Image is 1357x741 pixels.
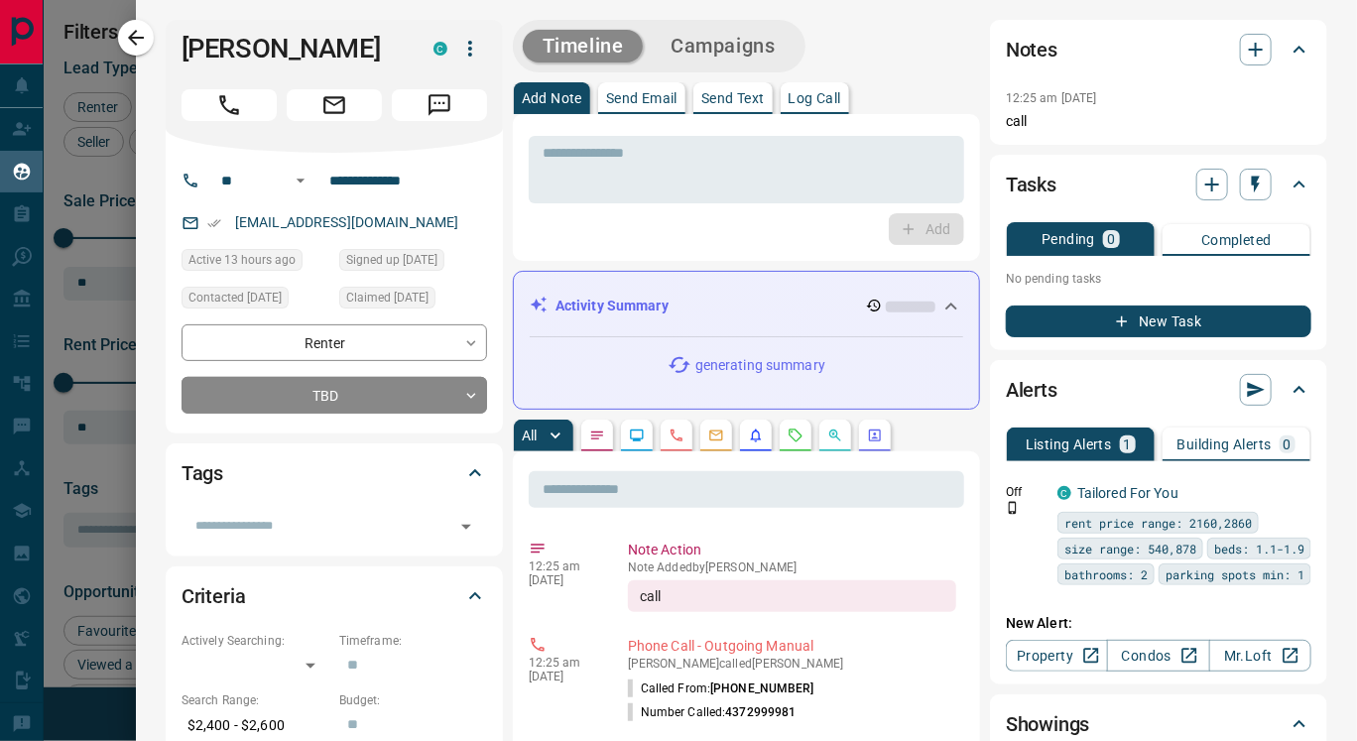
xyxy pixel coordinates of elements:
span: Call [182,89,277,121]
div: Tasks [1006,161,1311,208]
div: Renter [182,324,487,361]
button: New Task [1006,306,1311,337]
span: size range: 540,878 [1064,539,1196,558]
p: Timeframe: [339,632,487,650]
div: Criteria [182,572,487,620]
p: Budget: [339,691,487,709]
p: Called From: [628,679,814,697]
div: Activity Summary [530,288,963,324]
h2: Alerts [1006,374,1057,406]
p: 12:25 am [529,656,598,670]
div: Alerts [1006,366,1311,414]
span: Contacted [DATE] [188,288,282,308]
span: Message [392,89,487,121]
span: parking spots min: 1 [1166,564,1304,584]
svg: Notes [589,428,605,443]
a: Condos [1107,640,1209,672]
svg: Opportunities [827,428,843,443]
p: [DATE] [529,670,598,683]
h2: Tasks [1006,169,1056,200]
div: Mon Oct 13 2025 [182,249,329,277]
svg: Push Notification Only [1006,501,1020,515]
div: call [628,580,956,612]
div: Sun Oct 12 2025 [339,287,487,314]
p: Phone Call - Outgoing Manual [628,636,956,657]
h2: Showings [1006,708,1090,740]
p: All [522,429,538,442]
span: [PHONE_NUMBER] [710,681,814,695]
div: condos.ca [1057,486,1071,500]
p: Actively Searching: [182,632,329,650]
p: Activity Summary [555,296,669,316]
span: Signed up [DATE] [346,250,437,270]
p: Listing Alerts [1026,437,1112,451]
h2: Notes [1006,34,1057,65]
h1: [PERSON_NAME] [182,33,404,64]
a: [EMAIL_ADDRESS][DOMAIN_NAME] [235,214,459,230]
p: Off [1006,483,1046,501]
span: beds: 1.1-1.9 [1214,539,1304,558]
svg: Listing Alerts [748,428,764,443]
p: generating summary [695,355,825,376]
h2: Tags [182,457,223,489]
a: Tailored For You [1077,485,1178,501]
button: Open [452,513,480,541]
svg: Calls [669,428,684,443]
p: [DATE] [529,573,598,587]
p: Number Called: [628,703,797,721]
p: 12:25 am [DATE] [1006,91,1097,105]
span: bathrooms: 2 [1064,564,1148,584]
svg: Requests [788,428,803,443]
span: 4372999981 [725,705,796,719]
span: Email [287,89,382,121]
button: Open [289,169,312,192]
p: Building Alerts [1177,437,1272,451]
svg: Email Verified [207,216,221,230]
p: Completed [1201,233,1272,247]
a: Mr.Loft [1209,640,1311,672]
p: Note Added by [PERSON_NAME] [628,560,956,574]
p: 0 [1284,437,1292,451]
div: TBD [182,377,487,414]
h2: Criteria [182,580,246,612]
div: Sun Oct 12 2025 [182,287,329,314]
a: Property [1006,640,1108,672]
p: Note Action [628,540,956,560]
div: Tags [182,449,487,497]
p: Add Note [522,91,582,105]
p: 12:25 am [529,559,598,573]
p: call [1006,111,1311,132]
div: Notes [1006,26,1311,73]
p: Log Call [789,91,841,105]
svg: Agent Actions [867,428,883,443]
p: New Alert: [1006,613,1311,634]
span: Active 13 hours ago [188,250,296,270]
p: [PERSON_NAME] called [PERSON_NAME] [628,657,956,671]
p: Pending [1042,232,1095,246]
p: 1 [1124,437,1132,451]
span: rent price range: 2160,2860 [1064,513,1252,533]
svg: Emails [708,428,724,443]
span: Claimed [DATE] [346,288,429,308]
p: Send Email [606,91,678,105]
p: 0 [1107,232,1115,246]
div: Sat Oct 11 2025 [339,249,487,277]
button: Campaigns [651,30,795,62]
div: condos.ca [433,42,447,56]
p: No pending tasks [1006,264,1311,294]
button: Timeline [523,30,644,62]
svg: Lead Browsing Activity [629,428,645,443]
p: Search Range: [182,691,329,709]
p: Send Text [701,91,765,105]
